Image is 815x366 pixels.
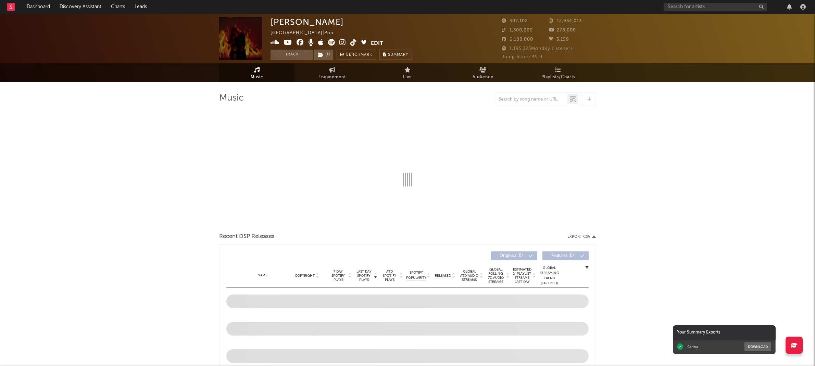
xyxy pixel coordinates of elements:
[329,270,347,282] span: 7 Day Spotify Plays
[295,274,315,278] span: Copyright
[502,19,528,23] span: 307,102
[240,273,285,278] div: Name
[313,50,334,60] span: ( 1 )
[502,28,533,32] span: 1,300,000
[271,29,341,37] div: [GEOGRAPHIC_DATA] | Pop
[219,63,294,82] a: Music
[460,270,479,282] span: Global ATD Audio Streams
[549,28,576,32] span: 278,000
[673,325,776,340] div: Your Summary Exports
[502,37,533,42] span: 6,100,000
[271,50,313,60] button: Track
[271,17,344,27] div: [PERSON_NAME]
[314,50,333,60] button: (1)
[567,235,596,239] button: Export CSV
[403,73,412,81] span: Live
[547,254,578,258] span: Features ( 0 )
[502,47,573,51] span: 1,195,323 Monthly Listeners
[744,342,771,351] button: Download
[491,251,537,260] button: Originals(0)
[379,50,412,60] button: Summary
[355,270,373,282] span: Last Day Spotify Plays
[486,267,505,284] span: Global Rolling 7D Audio Streams
[294,63,370,82] a: Engagement
[542,251,589,260] button: Features(0)
[346,51,372,59] span: Benchmark
[473,73,493,81] span: Audience
[502,55,542,59] span: Jump Score: 49.0
[337,50,376,60] a: Benchmark
[435,274,451,278] span: Released
[318,73,346,81] span: Engagement
[251,73,263,81] span: Music
[539,265,560,286] div: Global Streaming Trend (Last 60D)
[219,233,275,241] span: Recent DSP Releases
[406,270,426,280] span: Spotify Popularity
[521,63,596,82] a: Playlists/Charts
[371,39,383,48] button: Edit
[549,37,569,42] span: 5,199
[496,254,527,258] span: Originals ( 0 )
[541,73,575,81] span: Playlists/Charts
[388,53,408,57] span: Summary
[549,19,582,23] span: 12,934,013
[664,3,767,11] input: Search for artists
[380,270,399,282] span: ATD Spotify Plays
[445,63,521,82] a: Audience
[513,267,531,284] span: Estimated % Playlist Streams Last Day
[495,97,567,102] input: Search by song name or URL
[370,63,445,82] a: Live
[687,344,698,349] div: Sarina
